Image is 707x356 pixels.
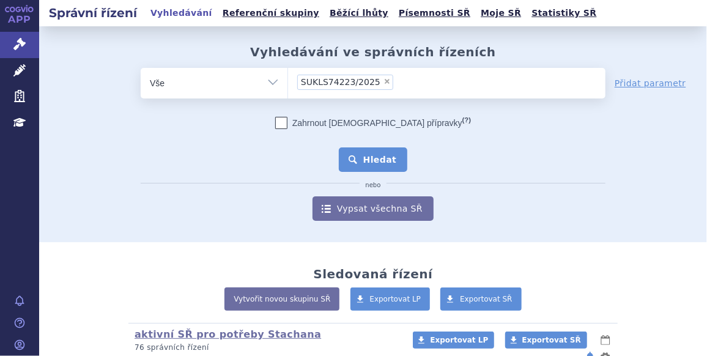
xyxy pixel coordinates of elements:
a: Vyhledávání [147,5,216,21]
a: Exportovat SŘ [440,287,522,311]
span: Exportovat SŘ [460,295,513,303]
a: Referenční skupiny [219,5,323,21]
i: nebo [360,182,387,189]
a: Exportovat LP [413,332,494,349]
h2: Správní řízení [39,4,147,21]
a: Vypsat všechna SŘ [313,196,434,221]
h2: Sledovaná řízení [313,267,432,281]
a: Přidat parametr [615,77,686,89]
a: aktivní SŘ pro potřeby Stachana [135,328,321,340]
a: Moje SŘ [477,5,525,21]
a: Exportovat LP [350,287,431,311]
a: Statistiky SŘ [528,5,600,21]
p: 76 správních řízení [135,343,397,353]
h2: Vyhledávání ve správních řízeních [250,45,496,59]
span: Exportovat SŘ [522,336,581,344]
abbr: (?) [462,116,471,124]
span: × [383,78,391,85]
label: Zahrnout [DEMOGRAPHIC_DATA] přípravky [275,117,471,129]
button: Hledat [339,147,408,172]
input: SUKLS74223/2025 [397,74,404,89]
span: Exportovat LP [370,295,421,303]
span: Exportovat LP [430,336,488,344]
span: SUKLS74223/2025 [301,78,380,86]
button: lhůty [599,333,612,347]
a: Vytvořit novou skupinu SŘ [224,287,339,311]
a: Písemnosti SŘ [395,5,474,21]
a: Exportovat SŘ [505,332,587,349]
a: Běžící lhůty [326,5,392,21]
